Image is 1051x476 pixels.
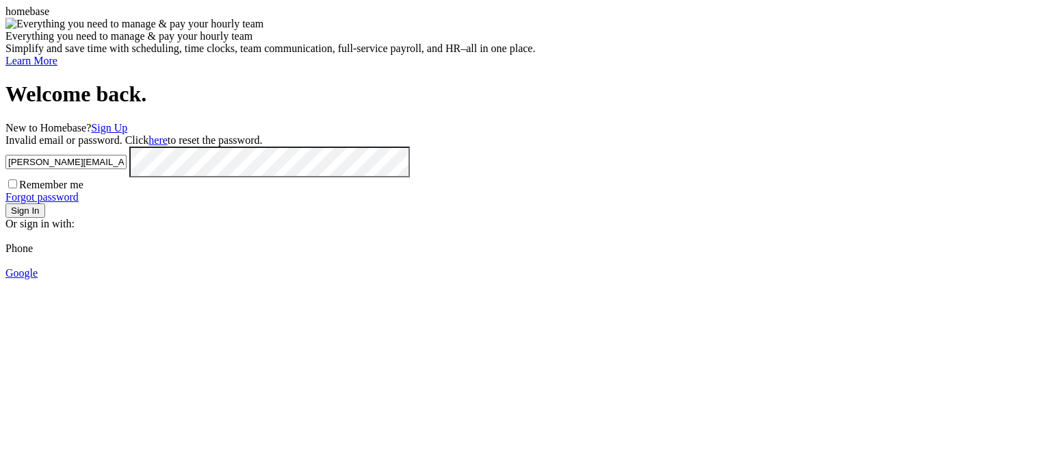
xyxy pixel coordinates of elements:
div: Or sign in with: [5,218,1046,230]
img: Everything you need to manage & pay your hourly team [5,18,263,30]
div: Simplify and save time with scheduling, time clocks, team communication, full-service payroll, an... [5,42,1046,55]
span: Phone [5,242,33,254]
img: seg [5,279,6,280]
div: homebase [5,5,1046,18]
span: Invalid email or password. Click to reset the password. [5,134,262,146]
button: Sign In [5,203,45,218]
a: here [148,134,168,146]
div: Everything you need to manage & pay your hourly team [5,30,1046,42]
h1: Welcome back. [5,82,1046,107]
input: Email [5,155,127,169]
a: Google [5,267,38,279]
div: New to Homebase? [5,122,1046,134]
label: Remember me [5,179,83,190]
a: Sign Up [91,122,127,134]
input: Remember me [8,179,17,188]
a: Forgot password [5,191,79,203]
a: Learn More [5,55,57,66]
